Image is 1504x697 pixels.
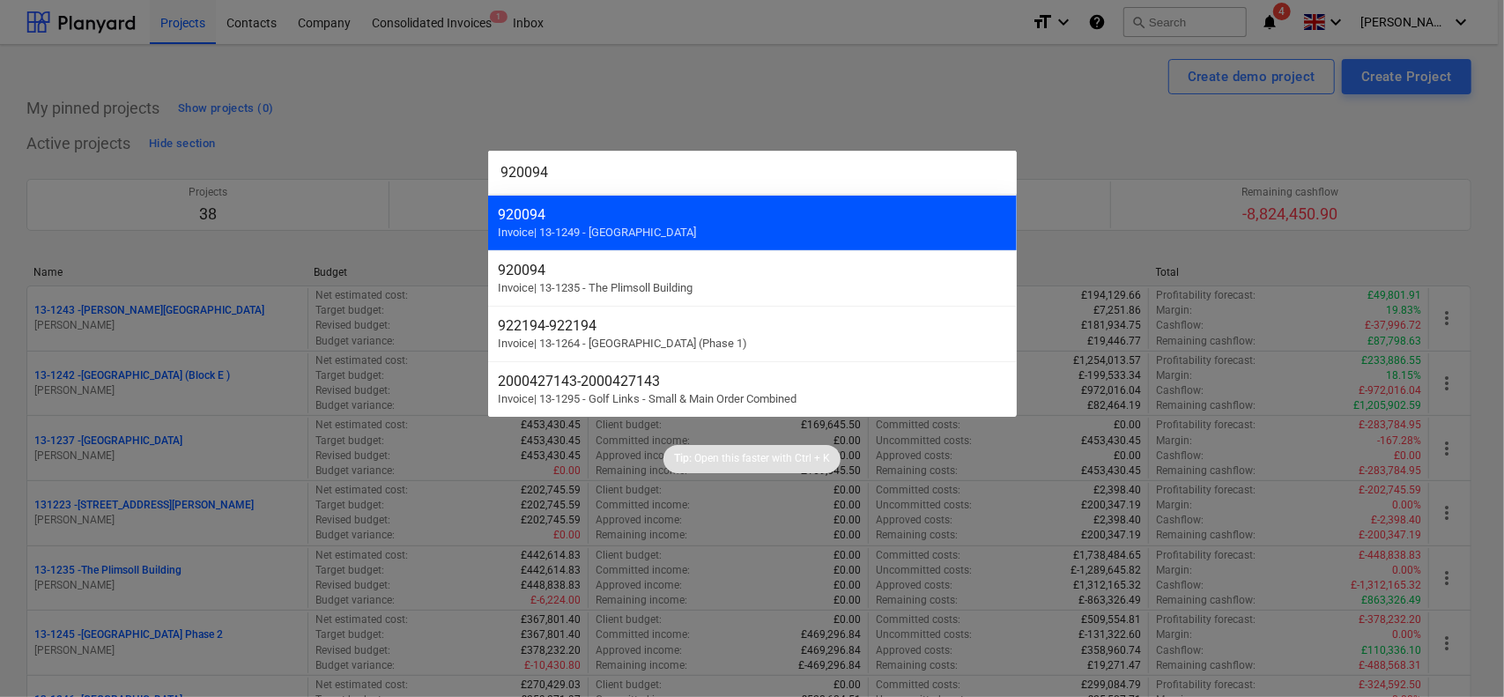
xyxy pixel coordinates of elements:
[488,250,1017,306] div: 920094Invoice| 13-1235 - The Plimsoll Building
[488,361,1017,417] div: 2000427143-2000427143Invoice| 13-1295 - Golf Links - Small & Main Order Combined
[488,195,1017,250] div: 920094Invoice| 13-1249 - [GEOGRAPHIC_DATA]
[499,206,1006,223] div: 920094
[499,281,693,294] span: Invoice | 13-1235 - The Plimsoll Building
[1416,612,1504,697] iframe: Chat Widget
[674,451,692,466] p: Tip:
[499,337,748,350] span: Invoice | 13-1264 - [GEOGRAPHIC_DATA] (Phase 1)
[499,317,1006,334] div: 922194 - 922194
[499,373,1006,389] div: 2000427143 - 2000427143
[488,151,1017,195] input: Search for projects, line-items, subcontracts, valuations, subcontractors...
[663,445,841,473] div: Tip:Open this faster withCtrl + K
[499,226,697,239] span: Invoice | 13-1249 - [GEOGRAPHIC_DATA]
[499,392,797,405] span: Invoice | 13-1295 - Golf Links - Small & Main Order Combined
[488,306,1017,361] div: 922194-922194Invoice| 13-1264 - [GEOGRAPHIC_DATA] (Phase 1)
[499,262,1006,278] div: 920094
[795,451,830,466] p: Ctrl + K
[694,451,792,466] p: Open this faster with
